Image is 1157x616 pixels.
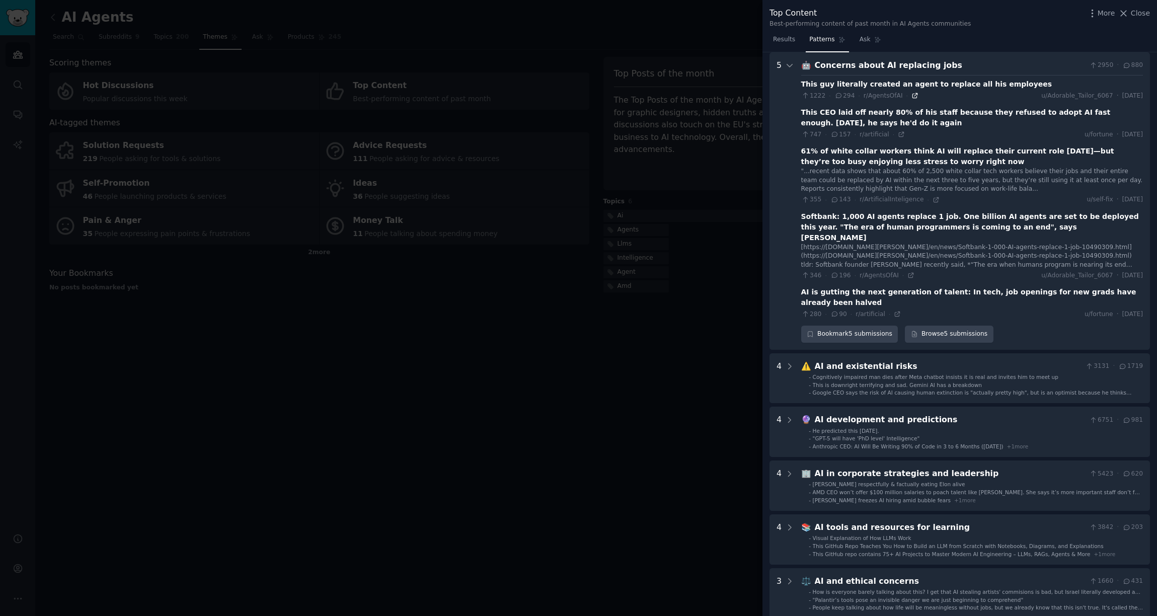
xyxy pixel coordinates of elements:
[1098,8,1115,19] span: More
[801,92,826,101] span: 1222
[813,382,982,388] span: This is downright terrifying and sad. Gemini AI has a breakdown
[801,130,822,139] span: 747
[1118,362,1143,371] span: 1719
[1094,551,1116,557] span: + 1 more
[1041,271,1113,280] span: u/Adorable_Tailor_6067
[777,59,782,343] div: 5
[801,167,1143,194] div: "...recent data shows that about 60% of 2,500 white collar tech workers believe their jobs and th...
[829,92,830,99] span: ·
[830,130,851,139] span: 157
[809,443,811,450] div: -
[769,32,799,52] a: Results
[1117,130,1119,139] span: ·
[1085,362,1110,371] span: 3131
[809,596,811,603] div: -
[815,414,1086,426] div: AI development and predictions
[813,597,1024,603] span: "Palantir’s tools pose an invisible danger we are just beginning to comprehend"
[1122,416,1143,425] span: 981
[927,196,929,203] span: ·
[809,427,811,434] div: -
[801,271,822,280] span: 346
[1085,130,1113,139] span: u/fortune
[801,243,1143,270] div: [https://[DOMAIN_NAME][PERSON_NAME]/en/news/Softbank-1-000-AI-agents-replace-1-job-10490309.html]...
[777,360,782,397] div: 4
[855,131,856,138] span: ·
[809,543,811,550] div: -
[813,551,1091,557] span: This GitHub repo contains 75+ AI Projects to Master Modern AI Engineering – LLMs, RAGs, Agents & ...
[1118,8,1150,19] button: Close
[1089,470,1114,479] span: 5423
[1089,523,1114,532] span: 3842
[813,489,1143,502] span: AMD CEO won’t offer $100 million salaries to poach talent like [PERSON_NAME]. She says it’s more ...
[801,107,1143,128] div: This CEO laid off nearly 80% of his staff because they refused to adopt AI fast enough. [DATE], h...
[813,497,951,503] span: [PERSON_NAME] freezes AI hiring amid bubble fears
[830,195,851,204] span: 143
[1122,577,1143,586] span: 431
[1041,92,1113,101] span: u/Adorable_Tailor_6067
[813,589,1140,609] span: How is everyone barely talking about this? I get that AI stealing artists' commisions is bad, but...
[860,131,889,138] span: r/artificial
[856,311,885,318] span: r/artificial
[889,311,890,318] span: ·
[1122,195,1143,204] span: [DATE]
[1085,310,1113,319] span: u/fortune
[809,389,811,396] div: -
[834,92,855,101] span: 294
[813,535,911,541] span: Visual Explanation of How LLMs Work
[806,32,849,52] a: Patterns
[1122,523,1143,532] span: 203
[1113,362,1115,371] span: ·
[906,92,908,99] span: ·
[815,575,1086,588] div: AI and ethical concerns
[1122,470,1143,479] span: 620
[954,497,976,503] span: + 1 more
[809,373,811,380] div: -
[809,551,811,558] div: -
[815,521,1086,534] div: AI tools and resources for learning
[1122,61,1143,70] span: 880
[1117,92,1119,101] span: ·
[815,468,1086,480] div: AI in corporate strategies and leadership
[858,92,860,99] span: ·
[801,326,898,343] div: Bookmark 5 submissions
[1087,195,1113,204] span: u/self-fix
[1117,195,1119,204] span: ·
[777,414,782,450] div: 4
[855,272,856,279] span: ·
[777,468,782,504] div: 4
[815,59,1086,72] div: Concerns about AI replacing jobs
[801,60,811,70] span: 🤖
[1122,271,1143,280] span: [DATE]
[777,575,782,611] div: 3
[809,489,811,496] div: -
[809,497,811,504] div: -
[769,7,971,20] div: Top Content
[1089,61,1114,70] span: 2950
[801,287,1143,308] div: AI is gutting the next generation of talent: In tech, job openings for new grads have already bee...
[801,211,1143,243] div: Softbank: 1,000 AI agents replace 1 job. One billion AI agents are set to be deployed this year. ...
[860,196,923,203] span: r/ArtificialInteligence
[813,443,1004,449] span: Anthropic CEO: AI Will Be Writing 90% of Code in 3 to 6 Months ([DATE])
[801,79,1052,90] div: This guy literally created an agent to replace all his employees
[801,326,898,343] button: Bookmark5 submissions
[809,481,811,488] div: -
[864,92,903,99] span: r/AgentsOfAI
[1007,443,1029,449] span: + 1 more
[801,576,811,586] span: ⚖️
[1122,92,1143,101] span: [DATE]
[809,381,811,389] div: -
[801,361,811,371] span: ⚠️
[1117,523,1119,532] span: ·
[809,588,811,595] div: -
[893,131,894,138] span: ·
[809,35,834,44] span: Patterns
[813,481,965,487] span: [PERSON_NAME] respectfully & factually eating Elon alive
[830,310,847,319] span: 90
[1122,130,1143,139] span: [DATE]
[773,35,795,44] span: Results
[809,534,811,542] div: -
[1117,271,1119,280] span: ·
[1117,61,1119,70] span: ·
[777,521,782,558] div: 4
[860,272,899,279] span: r/AgentsOfAI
